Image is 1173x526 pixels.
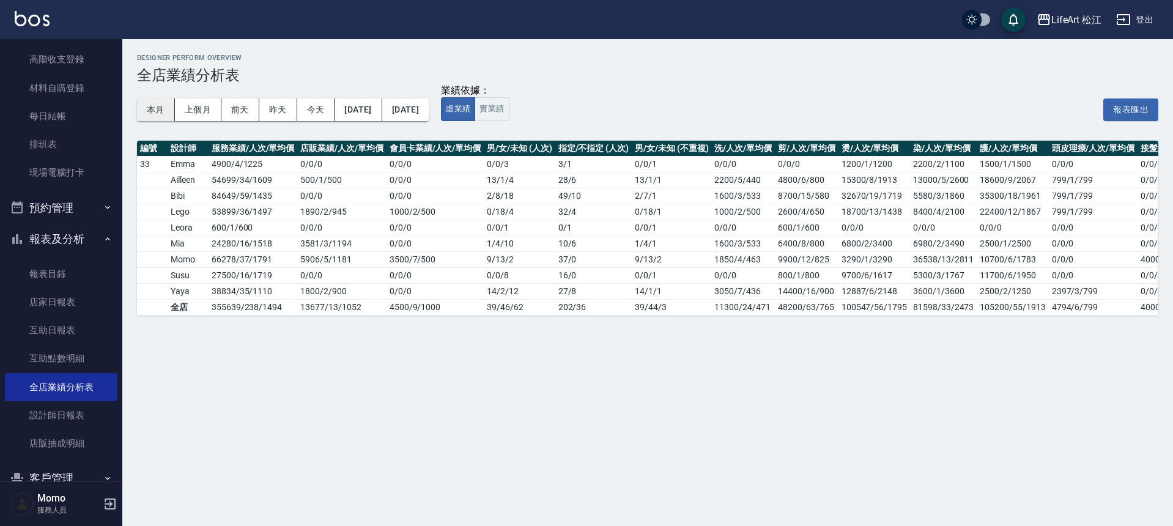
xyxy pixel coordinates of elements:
button: 實業績 [475,97,509,121]
button: [DATE] [382,98,429,121]
td: 0 / 1 [555,220,632,235]
td: 14 / 2 / 12 [484,283,555,299]
td: 0 / 0 / 0 [387,267,484,283]
td: 0 / 0 / 3 [484,156,555,172]
td: 5300/3/1767 [910,267,977,283]
td: 24280 / 16 / 1518 [209,235,297,251]
td: 8400/4/2100 [910,204,977,220]
h2: Designer Perform Overview [137,54,1158,62]
td: 66278 / 37 / 1791 [209,251,297,267]
th: 店販業績/人次/單均價 [297,141,386,157]
td: 4900 / 4 / 1225 [209,156,297,172]
td: Leora [168,220,209,235]
td: 500 / 1 / 500 [297,172,386,188]
button: 昨天 [259,98,297,121]
th: 洗/人次/單均價 [711,141,775,157]
td: 3050/7/436 [711,283,775,299]
td: 0 / 0 / 0 [387,172,484,188]
td: 2500/2/1250 [977,283,1048,299]
td: 9900/12/825 [775,251,838,267]
td: Mia [168,235,209,251]
td: 0 / 0 / 0 [387,220,484,235]
td: 0 / 0 / 0 [297,188,386,204]
a: 報表目錄 [5,260,117,288]
td: 22400/12/1867 [977,204,1048,220]
td: 0/0/0 [1049,220,1138,235]
button: LifeArt 松江 [1032,7,1107,32]
button: [DATE] [335,98,382,121]
td: 105200/55/1913 [977,299,1048,315]
th: 設計師 [168,141,209,157]
td: 13 / 1 / 4 [484,172,555,188]
td: 799/1/799 [1049,188,1138,204]
td: 32670/19/1719 [838,188,910,204]
td: 4794/6/799 [1049,299,1138,315]
td: 10700/6/1783 [977,251,1048,267]
td: 0/0/0 [775,156,838,172]
td: 4800/6/800 [775,172,838,188]
th: 剪/人次/單均價 [775,141,838,157]
td: 13000/5/2600 [910,172,977,188]
td: 600/1/600 [775,220,838,235]
td: 0 / 18 / 4 [484,204,555,220]
a: 排班表 [5,130,117,158]
a: 高階收支登錄 [5,45,117,73]
a: 全店業績分析表 [5,373,117,401]
td: 355639 / 238 / 1494 [209,299,297,315]
td: 6800/2/3400 [838,235,910,251]
td: 18700/13/1438 [838,204,910,220]
td: 3500 / 7 / 500 [387,251,484,267]
td: 202 / 36 [555,299,632,315]
td: 9700/6/1617 [838,267,910,283]
td: 0 / 0 / 1 [484,220,555,235]
th: 服務業績/人次/單均價 [209,141,297,157]
td: 9 / 13 / 2 [484,251,555,267]
td: 800/1/800 [775,267,838,283]
td: 0 / 0 / 8 [484,267,555,283]
td: 0/0/0 [1049,267,1138,283]
th: 染/人次/單均價 [910,141,977,157]
td: Momo [168,251,209,267]
a: 每日結帳 [5,102,117,130]
td: 13677 / 13 / 1052 [297,299,386,315]
td: Susu [168,267,209,283]
td: Ailleen [168,172,209,188]
th: 會員卡業績/人次/單均價 [387,141,484,157]
div: LifeArt 松江 [1051,12,1102,28]
td: 0 / 0 / 0 [297,267,386,283]
td: 1000/2/500 [711,204,775,220]
td: 39 / 46 / 62 [484,299,555,315]
td: 0/0/0 [910,220,977,235]
td: 0/0/0 [711,220,775,235]
td: 0/0/0 [1049,156,1138,172]
td: Lego [168,204,209,220]
button: 客戶管理 [5,462,117,494]
button: save [1001,7,1026,32]
td: Bibi [168,188,209,204]
td: 2 / 8 / 18 [484,188,555,204]
td: 799/1/799 [1049,172,1138,188]
td: 49 / 10 [555,188,632,204]
td: 12887/6/2148 [838,283,910,299]
td: 18600/9/2067 [977,172,1048,188]
td: 28 / 6 [555,172,632,188]
td: 53899 / 36 / 1497 [209,204,297,220]
td: 1850/4/463 [711,251,775,267]
td: 36538/13/2811 [910,251,977,267]
td: 6980/2/3490 [910,235,977,251]
td: 3581 / 3 / 1194 [297,235,386,251]
th: 編號 [137,141,168,157]
button: 預約管理 [5,192,117,224]
td: 37 / 0 [555,251,632,267]
td: 35300/18/1961 [977,188,1048,204]
td: 2397/3/799 [1049,283,1138,299]
td: 0/0/0 [1049,235,1138,251]
td: 27500 / 16 / 1719 [209,267,297,283]
td: 0/0/0 [838,220,910,235]
a: 報表匯出 [1103,103,1158,114]
a: 店家日報表 [5,288,117,316]
td: 0/0/0 [711,156,775,172]
p: 服務人員 [37,505,100,516]
td: 0 / 0 / 1 [632,156,711,172]
td: 1200/1/1200 [838,156,910,172]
